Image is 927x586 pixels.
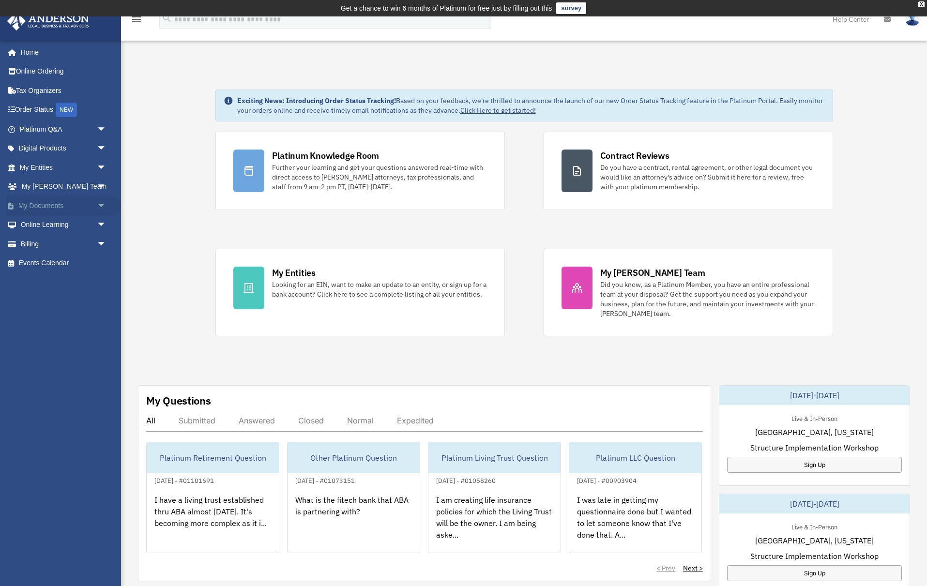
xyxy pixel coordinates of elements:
div: My Questions [146,393,211,408]
div: My Entities [272,267,316,279]
span: [GEOGRAPHIC_DATA], [US_STATE] [755,535,874,546]
div: [DATE] - #00903904 [569,475,644,485]
div: Submitted [179,416,215,425]
div: My [PERSON_NAME] Team [600,267,705,279]
div: What is the fitech bank that ABA is partnering with? [288,486,420,562]
a: My Documentsarrow_drop_down [7,196,121,215]
div: Platinum Knowledge Room [272,150,380,162]
div: Did you know, as a Platinum Member, you have an entire professional team at your disposal? Get th... [600,280,815,318]
a: Platinum Knowledge Room Further your learning and get your questions answered real-time with dire... [215,132,505,210]
div: Normal [347,416,374,425]
a: Tax Organizers [7,81,121,100]
a: Next > [683,563,703,573]
a: Online Ordering [7,62,121,81]
div: Live & In-Person [784,413,845,423]
div: NEW [56,103,77,117]
a: menu [131,17,142,25]
a: Sign Up [727,457,902,473]
div: Live & In-Person [784,521,845,531]
div: Platinum Retirement Question [147,442,279,473]
span: Structure Implementation Workshop [750,442,879,453]
a: Online Learningarrow_drop_down [7,215,121,235]
i: search [162,13,172,24]
a: Platinum Retirement Question[DATE] - #01101691I have a living trust established thru ABA almost [... [146,442,279,553]
a: Order StatusNEW [7,100,121,120]
a: Digital Productsarrow_drop_down [7,139,121,158]
div: Expedited [397,416,434,425]
div: Do you have a contract, rental agreement, or other legal document you would like an attorney's ad... [600,163,815,192]
div: [DATE]-[DATE] [719,386,910,405]
span: arrow_drop_down [97,234,116,254]
img: User Pic [905,12,920,26]
div: close [918,1,925,7]
a: Platinum Living Trust Question[DATE] - #01058260I am creating life insurance policies for which t... [428,442,561,553]
a: Billingarrow_drop_down [7,234,121,254]
div: [DATE] - #01073151 [288,475,363,485]
a: Events Calendar [7,254,121,273]
div: All [146,416,155,425]
div: Looking for an EIN, want to make an update to an entity, or sign up for a bank account? Click her... [272,280,487,299]
div: I have a living trust established thru ABA almost [DATE]. It's becoming more complex as it i... [147,486,279,562]
div: Closed [298,416,324,425]
a: My [PERSON_NAME] Team Did you know, as a Platinum Member, you have an entire professional team at... [544,249,833,336]
i: menu [131,14,142,25]
span: arrow_drop_down [97,215,116,235]
div: Answered [239,416,275,425]
a: My Entities Looking for an EIN, want to make an update to an entity, or sign up for a bank accoun... [215,249,505,336]
a: survey [556,2,586,14]
strong: Exciting News: Introducing Order Status Tracking! [237,96,396,105]
div: Platinum Living Trust Question [428,442,561,473]
div: Based on your feedback, we're thrilled to announce the launch of our new Order Status Tracking fe... [237,96,825,115]
span: [GEOGRAPHIC_DATA], [US_STATE] [755,426,874,438]
a: Platinum Q&Aarrow_drop_down [7,120,121,139]
div: [DATE]-[DATE] [719,494,910,513]
div: [DATE] - #01101691 [147,475,222,485]
a: Home [7,43,116,62]
a: Sign Up [727,565,902,581]
a: Other Platinum Question[DATE] - #01073151What is the fitech bank that ABA is partnering with? [287,442,420,553]
div: Platinum LLC Question [569,442,701,473]
span: arrow_drop_down [97,120,116,139]
span: arrow_drop_down [97,158,116,178]
a: Click Here to get started! [460,106,536,115]
a: Contract Reviews Do you have a contract, rental agreement, or other legal document you would like... [544,132,833,210]
a: My [PERSON_NAME] Teamarrow_drop_down [7,177,121,196]
div: Contract Reviews [600,150,669,162]
div: [DATE] - #01058260 [428,475,503,485]
div: Further your learning and get your questions answered real-time with direct access to [PERSON_NAM... [272,163,487,192]
div: Get a chance to win 6 months of Platinum for free just by filling out this [341,2,552,14]
a: Platinum LLC Question[DATE] - #00903904I was late in getting my questionnaire done but I wanted t... [569,442,702,553]
span: arrow_drop_down [97,177,116,197]
div: I was late in getting my questionnaire done but I wanted to let someone know that I've done that.... [569,486,701,562]
span: Structure Implementation Workshop [750,550,879,562]
a: My Entitiesarrow_drop_down [7,158,121,177]
img: Anderson Advisors Platinum Portal [4,12,92,30]
span: arrow_drop_down [97,139,116,159]
div: I am creating life insurance policies for which the Living Trust will be the owner. I am being as... [428,486,561,562]
div: Other Platinum Question [288,442,420,473]
span: arrow_drop_down [97,196,116,216]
